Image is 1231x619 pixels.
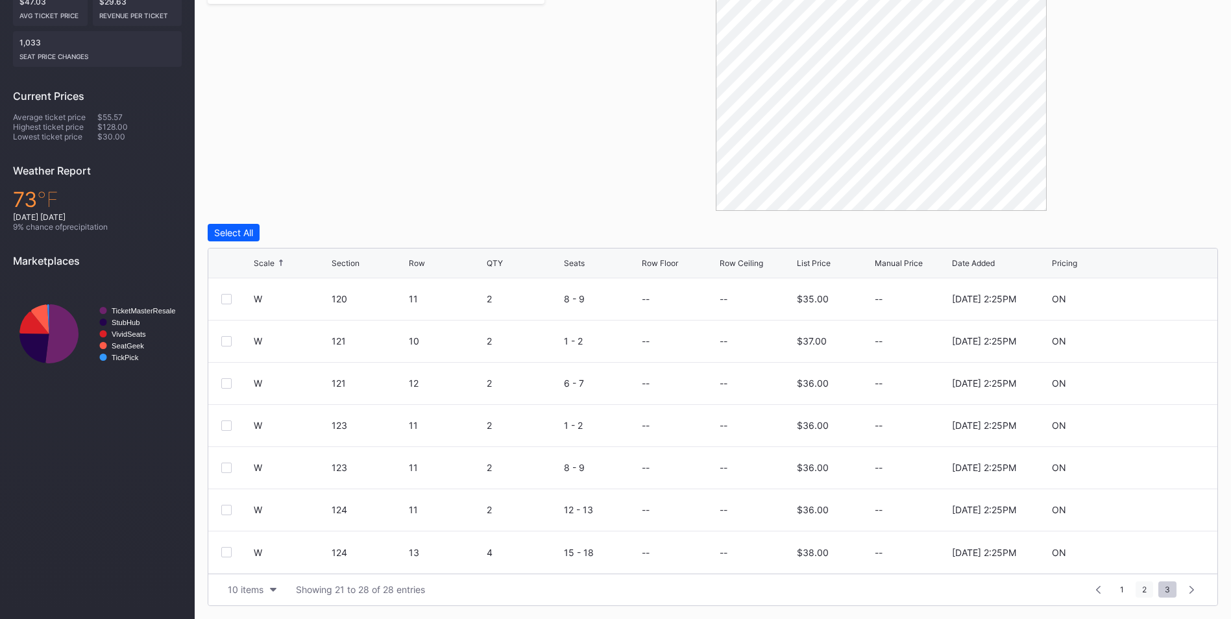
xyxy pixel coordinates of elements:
[1158,581,1176,598] span: 3
[875,504,949,515] div: --
[952,293,1016,304] div: [DATE] 2:25PM
[642,378,650,389] div: --
[952,462,1016,473] div: [DATE] 2:25PM
[1052,378,1066,389] div: ON
[797,258,831,268] div: List Price
[332,420,406,431] div: 123
[1052,547,1066,558] div: ON
[797,293,829,304] div: $35.00
[875,378,949,389] div: --
[720,462,727,473] div: --
[1052,462,1066,473] div: ON
[720,420,727,431] div: --
[875,293,949,304] div: --
[13,90,182,103] div: Current Prices
[254,378,262,389] div: W
[13,164,182,177] div: Weather Report
[797,420,829,431] div: $36.00
[97,112,182,122] div: $55.57
[1052,258,1077,268] div: Pricing
[797,462,829,473] div: $36.00
[1114,581,1130,598] span: 1
[409,378,483,389] div: 12
[564,378,639,389] div: 6 - 7
[332,293,406,304] div: 120
[112,319,140,326] text: StubHub
[1052,293,1066,304] div: ON
[875,258,923,268] div: Manual Price
[332,547,406,558] div: 124
[487,378,561,389] div: 2
[564,547,639,558] div: 15 - 18
[952,420,1016,431] div: [DATE] 2:25PM
[487,504,561,515] div: 2
[487,335,561,346] div: 2
[952,335,1016,346] div: [DATE] 2:25PM
[642,293,650,304] div: --
[642,547,650,558] div: --
[720,258,763,268] div: Row Ceiling
[97,132,182,141] div: $30.00
[214,227,253,238] div: Select All
[642,258,678,268] div: Row Floor
[19,6,81,19] div: Avg ticket price
[642,335,650,346] div: --
[208,224,260,241] button: Select All
[564,335,639,346] div: 1 - 2
[13,122,97,132] div: Highest ticket price
[332,258,360,268] div: Section
[564,504,639,515] div: 12 - 13
[112,354,139,361] text: TickPick
[487,293,561,304] div: 2
[13,254,182,267] div: Marketplaces
[37,187,58,212] span: ℉
[19,47,175,60] div: seat price changes
[720,335,727,346] div: --
[112,342,144,350] text: SeatGeek
[332,462,406,473] div: 123
[254,335,262,346] div: W
[13,31,182,67] div: 1,033
[254,462,262,473] div: W
[720,378,727,389] div: --
[487,258,503,268] div: QTY
[642,462,650,473] div: --
[254,258,274,268] div: Scale
[642,504,650,515] div: --
[564,420,639,431] div: 1 - 2
[13,112,97,122] div: Average ticket price
[487,420,561,431] div: 2
[797,547,829,558] div: $38.00
[409,258,425,268] div: Row
[720,293,727,304] div: --
[875,420,949,431] div: --
[564,258,585,268] div: Seats
[564,462,639,473] div: 8 - 9
[254,420,262,431] div: W
[409,462,483,473] div: 11
[97,122,182,132] div: $128.00
[797,504,829,515] div: $36.00
[642,420,650,431] div: --
[409,547,483,558] div: 13
[1136,581,1153,598] span: 2
[952,547,1016,558] div: [DATE] 2:25PM
[797,378,829,389] div: $36.00
[254,547,262,558] div: W
[221,581,283,598] button: 10 items
[296,584,425,595] div: Showing 21 to 28 of 28 entries
[99,6,176,19] div: Revenue per ticket
[720,547,727,558] div: --
[254,504,262,515] div: W
[1052,504,1066,515] div: ON
[332,335,406,346] div: 121
[952,378,1016,389] div: [DATE] 2:25PM
[409,335,483,346] div: 10
[1052,420,1066,431] div: ON
[112,307,175,315] text: TicketMasterResale
[564,293,639,304] div: 8 - 9
[13,212,182,222] div: [DATE] [DATE]
[409,420,483,431] div: 11
[13,187,182,212] div: 73
[487,462,561,473] div: 2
